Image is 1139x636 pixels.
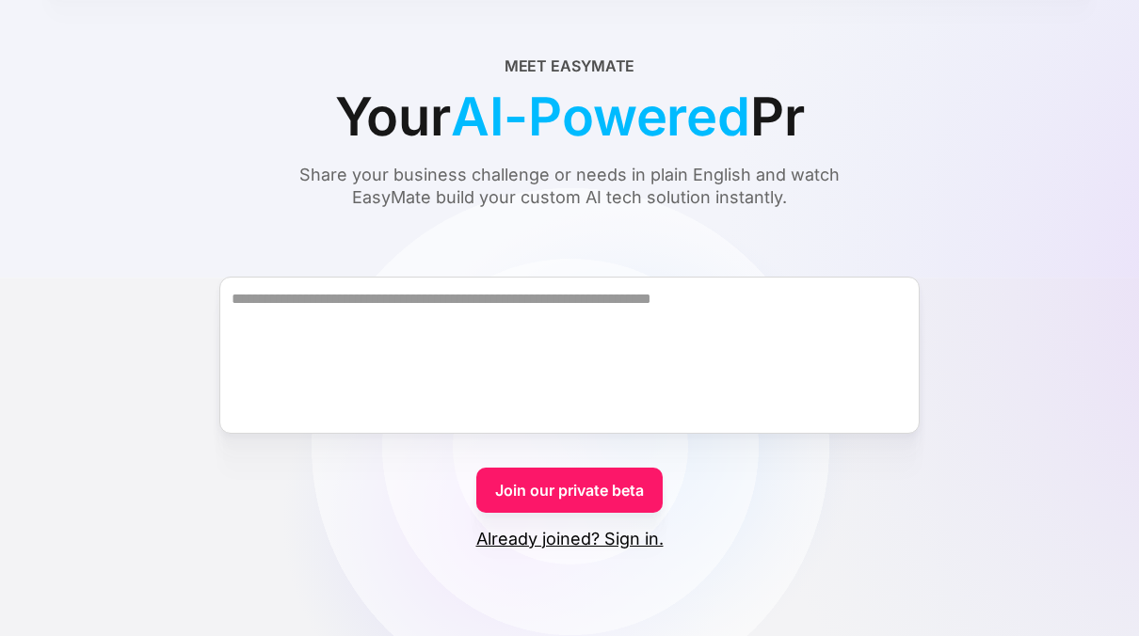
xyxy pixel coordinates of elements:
[45,243,1094,550] form: Form
[476,528,664,550] a: Already joined? Sign in.
[505,55,635,77] div: Meet EasyMate
[476,468,663,513] a: Join our private beta
[264,164,875,209] div: Share your business challenge or needs in plain English and watch EasyMate build your custom AI t...
[750,77,805,156] span: Pr
[451,77,750,156] span: AI-Powered
[335,77,805,156] div: Your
